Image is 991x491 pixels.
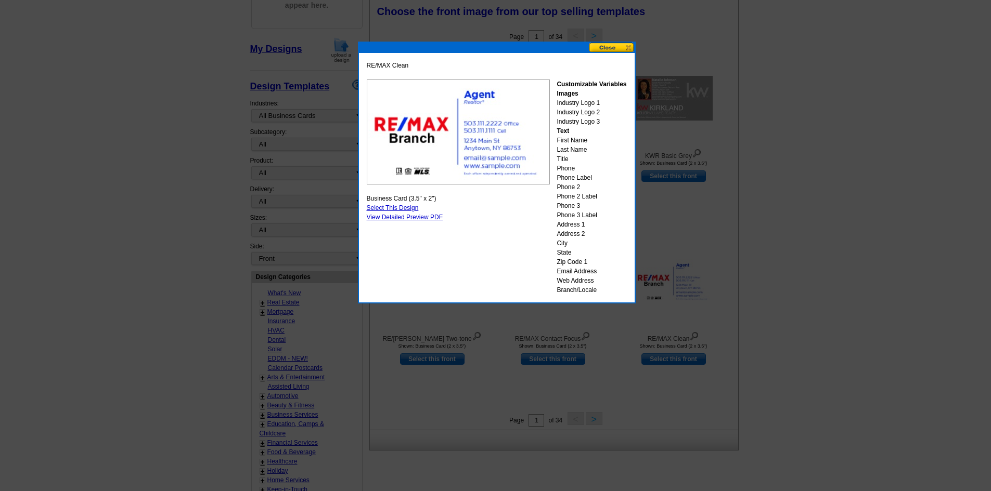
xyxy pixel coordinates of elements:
span: Business Card (3.5" x 2") [367,194,436,203]
strong: Images [557,90,578,97]
iframe: LiveChat chat widget [783,249,991,491]
img: REMBCFclean_SAMPLE.jpg [367,79,550,184]
a: Select This Design [367,204,419,211]
strong: Customizable Variables [557,81,626,88]
div: Industry Logo 1 Industry Logo 2 Industry Logo 3 First Name Last Name Title Phone Phone Label Phon... [557,79,626,295]
span: RE/MAX Clean [367,61,409,70]
a: View Detailed Preview PDF [367,214,443,221]
strong: Text [557,127,569,135]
